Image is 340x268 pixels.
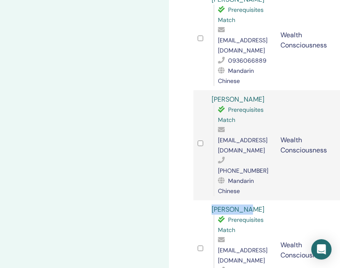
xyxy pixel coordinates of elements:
[311,239,332,260] div: Open Intercom Messenger
[212,95,264,104] a: [PERSON_NAME]
[218,36,267,54] span: [EMAIL_ADDRESS][DOMAIN_NAME]
[218,177,254,195] span: Mandarin Chinese
[212,205,264,214] a: [PERSON_NAME]
[228,57,267,64] span: 0936066889
[218,6,264,24] span: Prerequisites Match
[218,136,267,154] span: [EMAIL_ADDRESS][DOMAIN_NAME]
[218,216,264,234] span: Prerequisites Match
[218,167,268,174] span: [PHONE_NUMBER]
[218,106,264,124] span: Prerequisites Match
[218,246,267,264] span: [EMAIL_ADDRESS][DOMAIN_NAME]
[218,67,254,85] span: Mandarin Chinese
